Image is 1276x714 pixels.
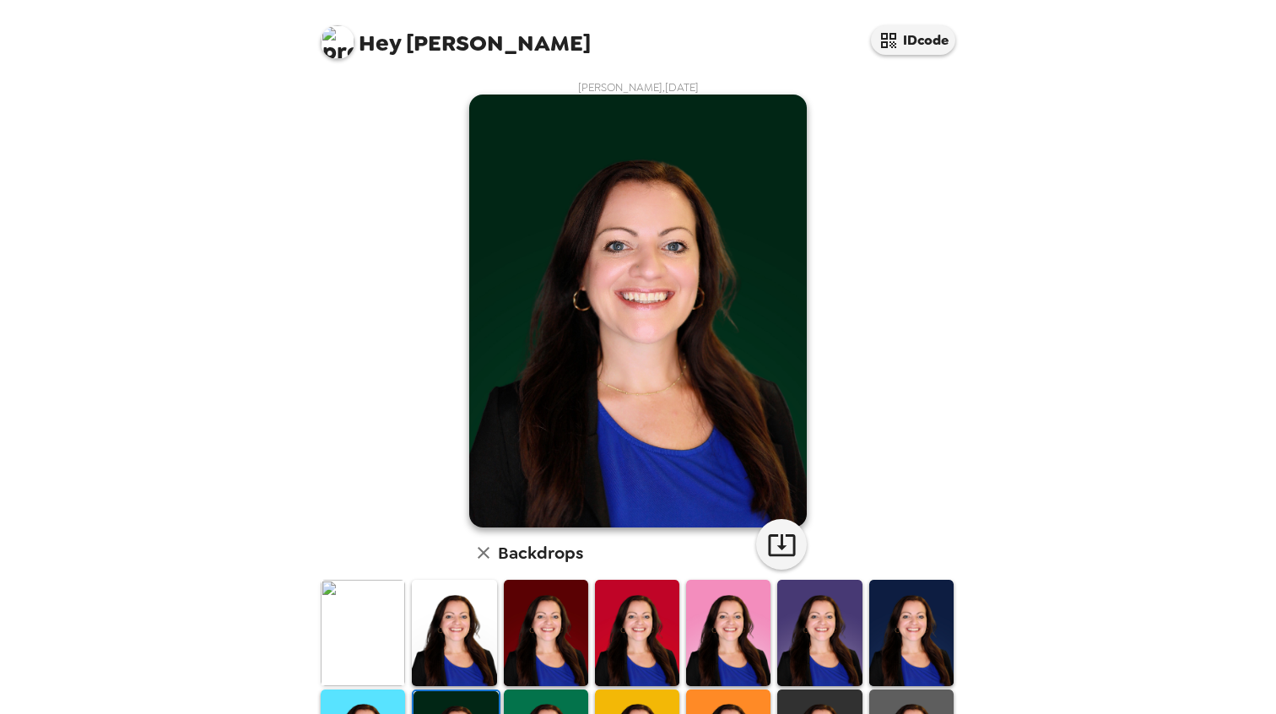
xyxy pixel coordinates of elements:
[469,95,807,527] img: user
[578,80,699,95] span: [PERSON_NAME] , [DATE]
[321,580,405,685] img: Original
[871,25,955,55] button: IDcode
[321,25,354,59] img: profile pic
[321,17,591,55] span: [PERSON_NAME]
[359,28,401,58] span: Hey
[498,539,583,566] h6: Backdrops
